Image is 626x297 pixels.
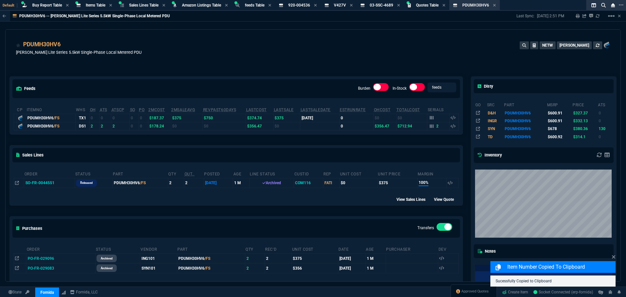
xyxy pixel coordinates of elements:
td: PDUMH30HV6 [177,254,245,263]
nx-icon: Close Tab [109,3,112,8]
span: Items Table [86,3,105,7]
label: In-Stock [393,86,407,91]
td: PDUMH30HV6 [504,125,547,133]
th: price [572,100,598,109]
span: /FS [204,266,210,271]
th: QTY [168,169,184,178]
a: msbcCompanyName [68,289,100,295]
span: Default [3,3,17,7]
td: SYN101 [140,263,177,273]
p: [PERSON_NAME] Lite Series 5.5kW Single-Phase Local Metered PDU [16,49,142,55]
abbr: Total revenue past 60 days [203,108,236,112]
abbr: The last SO Inv price. No time limit. (ignore zeros) [274,108,294,112]
th: Serials [427,105,450,114]
td: $712.94 [396,122,427,130]
th: Purchaser [386,244,438,254]
abbr: Avg cost of all PO invoices for 2 months [148,108,165,112]
div: Add to Watchlist [16,40,21,49]
abbr: Total sales within a 30 day window based on last time there was inventory [340,108,365,112]
tr: Tripp Lite PDU Metered 5.8kW Single-Phase [475,133,613,141]
mat-icon: Example home icon [607,12,615,20]
button: NETW [540,41,556,49]
p: PDUMH30HV6 -- [PERSON_NAME] Lite Series 5.5kW Single-Phase Local Metered PDU [19,13,170,19]
nx-icon: Close Tab [314,3,317,8]
abbr: Avg Sale from SO invoices for 2 months [171,108,195,112]
button: [PERSON_NAME] [557,41,592,49]
td: 0 [130,114,139,122]
nx-icon: Open In Opposite Panel [15,266,19,271]
td: 2 [99,122,111,130]
th: Status [75,169,112,178]
abbr: Avg Cost of Inventory on-hand [374,108,391,112]
td: 2 [184,178,204,188]
span: PDUMH30HV6 [462,3,489,7]
label: Burden [358,86,370,91]
th: CustId [294,169,323,178]
td: $356 [292,263,338,273]
td: $375 [274,114,300,122]
td: 0 [139,122,148,130]
span: 03-SSC-4689 [370,3,393,7]
td: 0 [90,114,99,122]
td: PDUMH30HV6 [112,178,168,188]
td: 0 [339,114,373,122]
abbr: Total units in inventory => minus on SO => plus on PO [100,108,107,112]
td: PDUMH30HV6 [177,263,245,273]
td: $380.36 [572,125,598,133]
td: PDUMH30HV6 [504,109,547,117]
th: Qty [245,244,265,254]
tr: EATON TRIPP LITE SERIES 5.5KW SINGLE-PHASE LOCAL METERED PDU - 16 C13 & 2 C19 OU [475,125,613,133]
td: 1 M [233,178,250,188]
td: $0 [396,114,427,122]
th: Unit Cost [292,244,338,254]
div: PDUMH30HV6 [27,123,74,129]
nx-icon: Open In Opposite Panel [15,181,19,185]
td: $750 [203,114,246,122]
nx-icon: Close Tab [397,3,400,8]
th: Margin [417,169,446,178]
td: 0 [598,133,612,141]
td: $375 [171,114,203,122]
td: 2 [90,122,99,130]
div: View Quote [434,196,460,202]
td: 2 [265,254,291,263]
nx-fornida-value: PO-FR-029083 [28,265,94,271]
abbr: Total units on open Purchase Orders [139,108,144,112]
td: [DATE] [338,263,365,273]
td: $600.91 [547,117,572,125]
span: 920-004536 [288,3,310,7]
td: $187.37 [148,114,171,122]
td: [DATE] [300,114,339,122]
abbr: The last purchase cost from PO Order [246,108,267,112]
td: 0 [339,122,373,130]
a: PDUMH30HV6 [23,40,61,49]
nx-icon: Close Tab [350,3,353,8]
div: PDUMH30HV6 [27,115,74,121]
td: 0 [130,122,139,130]
nx-icon: Close Tab [225,3,228,8]
abbr: Total units in inventory. [90,108,96,112]
td: SYN [487,125,504,133]
td: $375 [378,178,417,188]
td: INGR [487,117,504,125]
td: 1 M [365,254,386,263]
td: $374.74 [246,114,274,122]
th: msrp [547,100,572,109]
th: ItemNo [26,105,76,114]
p: archived [101,266,112,271]
th: age [233,169,250,178]
th: Unit Cost [340,169,378,178]
span: /FS [140,181,146,185]
td: 130 [598,125,612,133]
th: Rec'd [265,244,291,254]
p: [DATE] 2:51 PM [537,13,564,19]
p: 2 [436,124,439,129]
td: 0 [111,114,130,122]
td: $0 [274,122,300,130]
span: Socket Connected (erp-fornida) [533,290,593,294]
div: View Sales Lines [396,196,431,202]
td: 2 [245,263,265,273]
tr: METERED PDU 16 C13 2 C19 OUTLET 208/240V 5.8KW L6-30P 2URM TAA [475,117,613,125]
span: Amazon Listings Table [182,3,221,7]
